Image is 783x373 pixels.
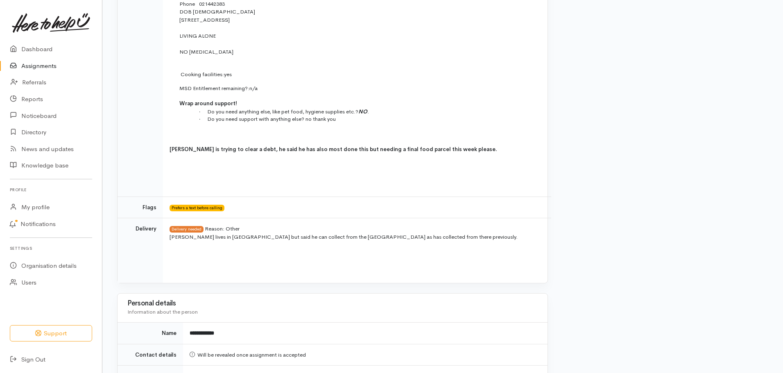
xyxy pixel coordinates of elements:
span: · [199,109,207,115]
span: · [199,116,207,122]
span: Wrap around support! [179,100,237,107]
span: yes [224,71,232,78]
h6: Settings [10,243,92,254]
span: Cooking facilities: [181,71,224,78]
span: Information about the person [127,308,198,315]
span: MSD Entitlement remaining?: [179,85,249,92]
span: Reason: Other [205,225,240,232]
span: . [367,108,369,115]
td: Contact details [118,344,183,366]
td: Flags [118,197,163,218]
span: n/a [249,85,258,92]
h6: Profile [10,184,92,195]
td: Delivery [118,218,163,283]
h3: Personal details [127,300,538,307]
td: Name [118,323,183,344]
span: [PERSON_NAME] is trying to clear a debt, he said he has also most done this but needing a final f... [170,146,497,153]
span: Do you need anything else, like pet food, hygiene supplies etc.? [207,108,358,115]
td: Will be revealed once assignment is accepted [183,344,548,366]
span: NO [358,108,367,115]
span: Do you need support with anything else? no thank you [207,115,336,122]
p: [PERSON_NAME] lives in [GEOGRAPHIC_DATA] but said he can collect from the [GEOGRAPHIC_DATA] as ha... [170,233,541,241]
span: Delivery needed [170,226,204,233]
span: Prefers a text before calling [170,205,224,211]
button: Support [10,325,92,342]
